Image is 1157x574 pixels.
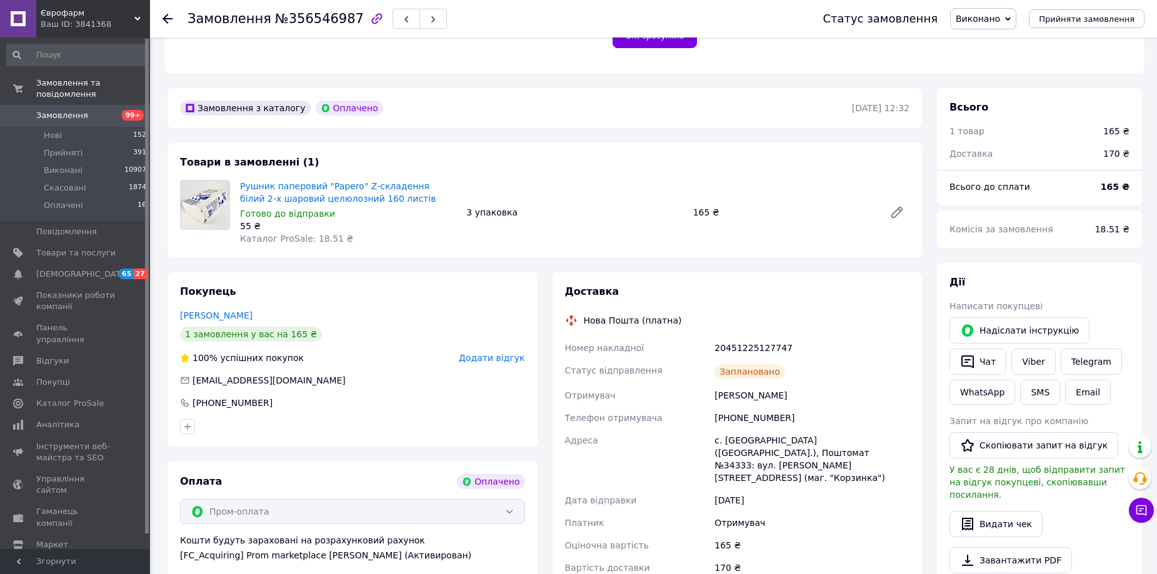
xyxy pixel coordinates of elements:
[316,101,383,116] div: Оплачено
[1065,380,1111,405] button: Email
[949,182,1030,192] span: Всього до сплати
[565,435,598,445] span: Адреса
[44,165,83,176] span: Виконані
[459,353,524,363] span: Додати відгук
[36,398,104,409] span: Каталог ProSale
[949,224,1053,234] span: Комісія за замовлення
[124,165,146,176] span: 10907
[712,534,912,557] div: 165 ₴
[180,352,304,364] div: успішних покупок
[949,349,1006,375] button: Чат
[41,19,150,30] div: Ваш ID: 3841368
[180,310,253,320] a: [PERSON_NAME]
[180,285,236,297] span: Покупець
[36,355,69,367] span: Відгуки
[688,204,879,221] div: 165 ₴
[949,301,1043,311] span: Написати покупцеві
[36,269,129,280] span: [DEMOGRAPHIC_DATA]
[949,380,1015,405] a: WhatsApp
[36,377,70,388] span: Покупці
[949,432,1118,458] button: Скопіювати запит на відгук
[180,549,525,562] div: [FC_Acquiring] Prom marketplace [PERSON_NAME] (Активирован)
[44,130,62,141] span: Нові
[1039,14,1134,24] span: Прийняти замовлення
[565,540,649,550] span: Оціночна вартість
[36,539,68,550] span: Маркет
[36,226,97,237] span: Повідомлення
[565,518,604,528] span: Платник
[712,384,912,407] div: [PERSON_NAME]
[712,512,912,534] div: Отримувач
[949,126,984,136] span: 1 товар
[36,441,116,463] span: Інструменти веб-майстра та SEO
[41,7,134,19] span: Єврофарм
[1095,224,1129,234] span: 18.51 ₴
[949,149,993,159] span: Доставка
[180,156,319,168] span: Товари в замовленні (1)
[823,12,938,25] div: Статус замовлення
[565,563,650,573] span: Вартість доставки
[240,209,335,219] span: Готово до відправки
[884,200,909,225] a: Редагувати
[1061,349,1122,375] a: Telegram
[133,269,148,279] span: 27
[712,407,912,429] div: [PHONE_NUMBER]
[565,495,637,505] span: Дата відправки
[163,12,173,25] div: Повернутися назад
[457,474,524,489] div: Оплачено
[565,413,663,423] span: Телефон отримувача
[565,343,644,353] span: Номер накладної
[240,220,456,232] div: 55 ₴
[44,182,86,194] span: Скасовані
[1096,140,1137,167] div: 170 ₴
[122,110,144,121] span: 99+
[949,276,965,288] span: Дії
[180,534,525,562] div: Кошти будуть зараховані на розрахунковий рахунок
[949,511,1043,537] button: Видати чек
[1101,182,1129,192] b: 165 ₴
[180,101,311,116] div: Замовлення з каталогу
[36,322,116,345] span: Панель управління
[852,103,909,113] time: [DATE] 12:32
[36,247,116,259] span: Товари та послуги
[275,11,364,26] span: №356546987
[949,317,1089,344] button: Надіслати інструкцію
[712,337,912,359] div: 20451225127747
[565,390,616,400] span: Отримувач
[461,204,688,221] div: 3 упаковка
[949,416,1088,426] span: Запит на відгук про компанію
[1029,9,1144,28] button: Прийняти замовлення
[36,77,150,100] span: Замовлення та повідомлення
[949,465,1125,500] span: У вас є 28 днів, щоб відправити запит на відгук покупцеві, скопіювавши посилання.
[949,547,1072,573] a: Завантажити PDF
[1020,380,1060,405] button: SMS
[36,419,79,430] span: Аналітика
[133,130,146,141] span: 152
[949,101,988,113] span: Всього
[1129,498,1154,523] button: Чат з покупцем
[1011,349,1055,375] a: Viber
[581,314,685,327] div: Нова Пошта (платна)
[36,110,88,121] span: Замовлення
[240,234,353,244] span: Каталог ProSale: 18.51 ₴
[138,200,146,211] span: 16
[180,475,222,487] span: Оплата
[36,506,116,528] span: Гаманець компанії
[191,397,274,409] div: [PHONE_NUMBER]
[956,14,1000,24] span: Виконано
[180,327,322,342] div: 1 замовлення у вас на 165 ₴
[188,11,271,26] span: Замовлення
[6,44,148,66] input: Пошук
[565,285,619,297] span: Доставка
[565,365,663,375] span: Статус відправлення
[36,290,116,312] span: Показники роботи компанії
[44,147,83,159] span: Прийняті
[44,200,83,211] span: Оплачені
[1103,125,1129,137] div: 165 ₴
[119,269,133,279] span: 65
[712,489,912,512] div: [DATE]
[193,353,218,363] span: 100%
[181,181,229,229] img: Рушник паперовий "Papero" Z-складення білий 2-х шаровий целюлозний 160 листів
[129,182,146,194] span: 1874
[714,364,785,379] div: Заплановано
